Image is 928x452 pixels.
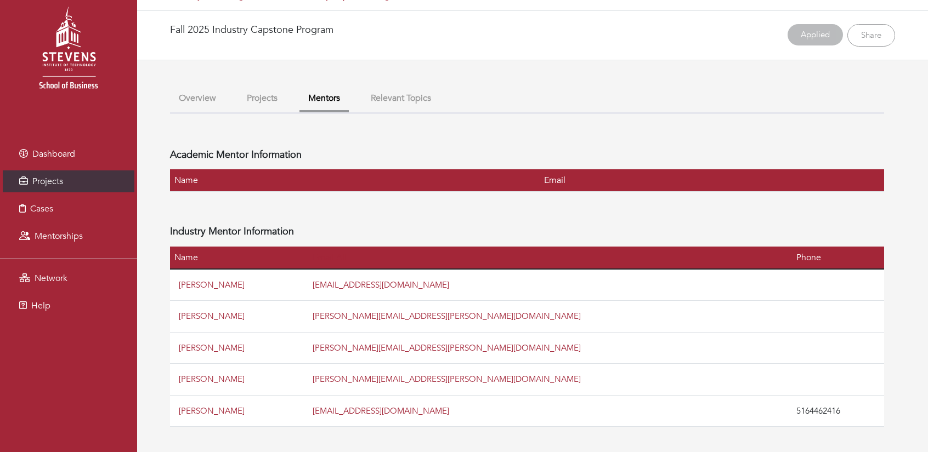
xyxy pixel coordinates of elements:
[32,148,75,160] span: Dashboard
[3,295,134,317] a: Help
[31,300,50,312] span: Help
[540,169,884,192] th: Email
[788,24,845,47] span: Already applied at 08/14/25
[35,230,83,242] span: Mentorships
[792,247,884,269] th: Phone
[179,405,245,416] a: [PERSON_NAME]
[32,175,63,187] span: Projects
[179,279,245,290] a: [PERSON_NAME]
[847,24,895,47] a: Share
[170,247,308,269] th: Name
[3,225,134,247] a: Mentorships
[313,405,449,416] a: [EMAIL_ADDRESS][DOMAIN_NAME]
[179,342,245,353] a: [PERSON_NAME]
[313,342,581,353] a: [PERSON_NAME][EMAIL_ADDRESS][PERSON_NAME][DOMAIN_NAME]
[362,87,440,110] button: Relevant Topics
[313,374,581,385] a: [PERSON_NAME][EMAIL_ADDRESS][PERSON_NAME][DOMAIN_NAME]
[313,311,581,322] a: [PERSON_NAME][EMAIL_ADDRESS][PERSON_NAME][DOMAIN_NAME]
[3,267,134,289] a: Network
[792,395,884,427] td: 5164462416
[170,149,302,161] h4: Academic Mentor Information
[3,198,134,220] a: Cases
[3,143,134,165] a: Dashboard
[35,272,67,284] span: Network
[170,169,540,192] th: Name
[179,311,245,322] a: [PERSON_NAME]
[179,374,245,385] a: [PERSON_NAME]
[238,87,286,110] button: Projects
[170,24,333,42] h4: Fall 2025 Industry Capstone Program
[313,279,449,290] a: [EMAIL_ADDRESS][DOMAIN_NAME]
[170,87,225,110] button: Overview
[170,226,294,238] h4: Industry Mentor Information
[299,87,349,112] button: Mentors
[30,203,53,215] span: Cases
[3,170,134,192] a: Projects
[313,251,347,264] a: Email All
